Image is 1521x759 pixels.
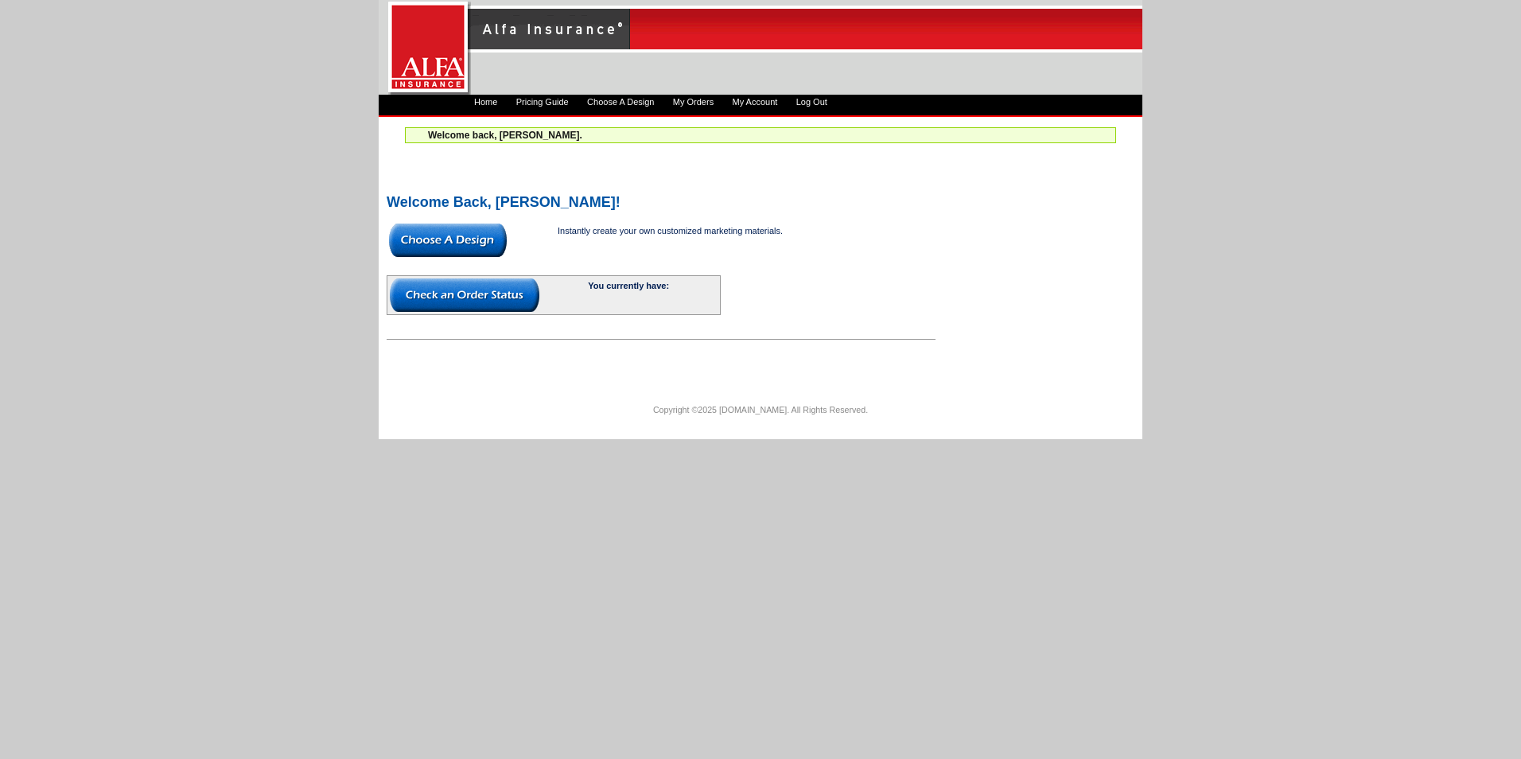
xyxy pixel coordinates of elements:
a: Home [474,97,497,107]
img: button-choose-design.gif [389,224,507,257]
a: Log Out [796,97,827,107]
img: button-check-order-status.gif [390,278,539,312]
h2: Welcome Back, [PERSON_NAME]! [387,195,1134,209]
span: Welcome back, [PERSON_NAME]. [428,130,582,141]
a: Choose A Design [587,97,654,107]
p: Copyright ©2025 [DOMAIN_NAME]. All Rights Reserved. [379,403,1142,417]
span: Instantly create your own customized marketing materials. [558,226,783,235]
a: My Orders [673,97,714,107]
b: You currently have: [588,281,669,290]
a: Pricing Guide [516,97,569,107]
a: My Account [733,97,778,107]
